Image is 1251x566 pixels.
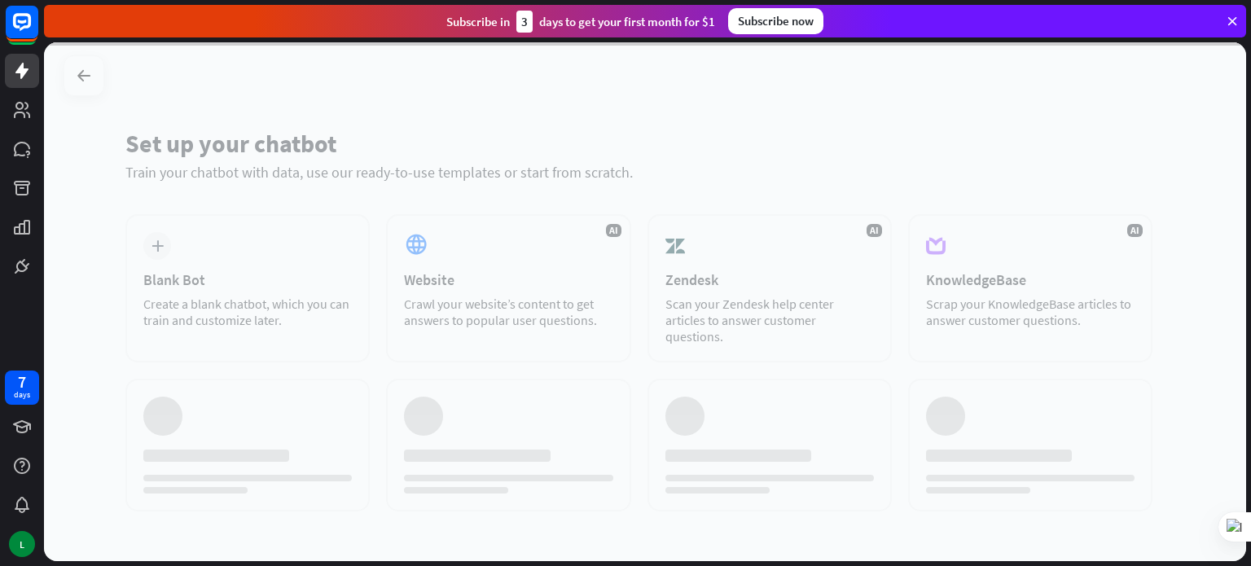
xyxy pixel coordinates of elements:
[5,371,39,405] a: 7 days
[18,375,26,389] div: 7
[14,389,30,401] div: days
[728,8,823,34] div: Subscribe now
[516,11,533,33] div: 3
[446,11,715,33] div: Subscribe in days to get your first month for $1
[9,531,35,557] div: L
